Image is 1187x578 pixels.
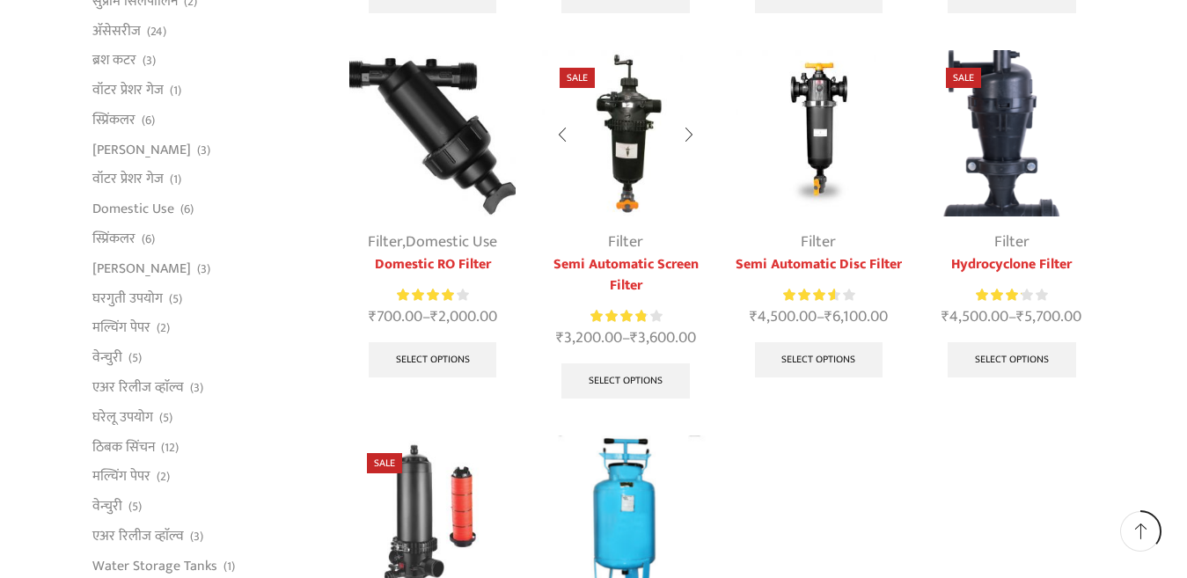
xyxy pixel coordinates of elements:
img: Y-Type-Filter [349,50,516,216]
span: (6) [180,201,194,218]
span: (12) [161,439,179,457]
span: (5) [159,409,172,427]
span: ₹ [630,325,638,351]
a: वेन्चुरी [92,343,122,373]
span: (3) [197,142,210,159]
img: Hydrocyclone Filter [928,50,1095,216]
a: घरेलू उपयोग [92,402,153,432]
a: Filter [994,229,1029,255]
span: (1) [170,171,181,188]
a: एअर रिलीज व्हाॅल्व [92,521,184,551]
a: वॉटर प्रेशर गेज [92,165,164,194]
span: Rated out of 5 [783,286,835,304]
span: (3) [190,379,203,397]
span: Rated out of 5 [976,286,1022,304]
span: (1) [223,558,235,575]
a: मल्चिंग पेपर [92,462,150,492]
bdi: 3,600.00 [630,325,696,351]
bdi: 6,100.00 [824,304,888,330]
a: Semi Automatic Screen Filter [542,254,708,296]
a: Domestic RO Filter [349,254,516,275]
span: – [736,305,902,329]
img: Semi Automatic Screen Filter [542,50,708,216]
span: ₹ [556,325,564,351]
img: Semi Automatic Disc Filter [736,50,902,216]
div: , [349,230,516,254]
div: Rated 3.20 out of 5 [976,286,1047,304]
a: वेन्चुरी [92,492,122,522]
span: ₹ [369,304,377,330]
span: (5) [128,498,142,516]
span: ₹ [750,304,758,330]
a: Semi Automatic Disc Filter [736,254,902,275]
span: Sale [367,453,402,473]
a: स्प्रिंकलर [92,105,136,135]
span: ₹ [824,304,832,330]
span: Rated out of 5 [590,307,647,326]
a: Select options for “Semi Automatic Screen Filter” [561,363,690,399]
a: एअर रिलीज व्हाॅल्व [92,372,184,402]
bdi: 2,000.00 [430,304,497,330]
a: Select options for “Hydrocyclone Filter” [948,342,1076,377]
bdi: 3,200.00 [556,325,622,351]
span: – [928,305,1095,329]
span: (3) [197,260,210,278]
span: ₹ [430,304,438,330]
span: Rated out of 5 [397,286,454,304]
a: मल्चिंग पेपर [92,313,150,343]
bdi: 4,500.00 [942,304,1008,330]
a: ठिबक सिंचन [92,432,155,462]
span: ₹ [942,304,949,330]
span: (5) [169,290,182,308]
a: Select options for “Semi Automatic Disc Filter” [755,342,883,377]
span: Sale [946,68,981,88]
a: Filter [608,229,643,255]
bdi: 700.00 [369,304,422,330]
a: Filter [801,229,836,255]
span: ₹ [1016,304,1024,330]
a: Domestic Use [406,229,497,255]
a: Select options for “Domestic RO Filter” [369,342,497,377]
div: Rated 3.92 out of 5 [590,307,662,326]
a: ब्रश कटर [92,46,136,76]
a: घरगुती उपयोग [92,283,163,313]
a: स्प्रिंकलर [92,224,136,254]
a: Hydrocyclone Filter [928,254,1095,275]
a: Domestic Use [92,194,174,224]
span: (3) [143,52,156,70]
a: [PERSON_NAME] [92,253,191,283]
span: (1) [170,82,181,99]
span: (2) [157,319,170,337]
span: Sale [560,68,595,88]
bdi: 4,500.00 [750,304,817,330]
a: Filter [368,229,402,255]
div: Rated 4.00 out of 5 [397,286,468,304]
a: अ‍ॅसेसरीज [92,16,141,46]
span: (2) [157,468,170,486]
span: (6) [142,230,155,248]
span: (6) [142,112,155,129]
bdi: 5,700.00 [1016,304,1081,330]
span: – [542,326,708,350]
a: वॉटर प्रेशर गेज [92,76,164,106]
span: (3) [190,528,203,545]
span: (24) [147,23,166,40]
div: Rated 3.67 out of 5 [783,286,854,304]
span: (5) [128,349,142,367]
span: – [349,305,516,329]
a: [PERSON_NAME] [92,135,191,165]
